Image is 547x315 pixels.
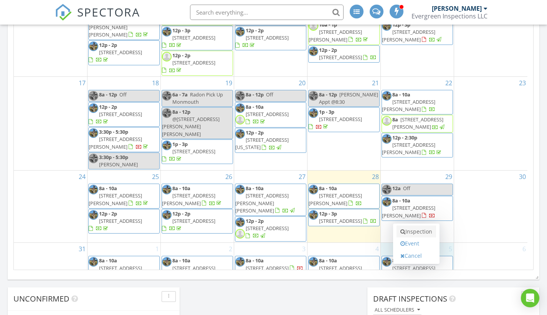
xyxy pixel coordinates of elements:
a: 12p - 2p [STREET_ADDRESS] [235,27,289,48]
img: 20221103_090710.jpg [89,41,98,51]
a: 8a - 10a [STREET_ADDRESS][PERSON_NAME][PERSON_NAME] [89,257,142,286]
a: 8a - 10a [STREET_ADDRESS][PERSON_NAME] [309,185,362,206]
img: 20221103_090710.jpg [162,27,172,36]
span: 8a - 10a [99,185,117,192]
td: Go to September 5, 2025 [381,243,454,314]
input: Search everything... [190,5,344,20]
a: 8a [STREET_ADDRESS][PERSON_NAME] [382,115,453,132]
span: Unconfirmed [13,293,69,304]
span: 8a - 10a [319,185,337,192]
td: Go to August 27, 2025 [234,171,307,243]
img: 20221103_090710.jpg [162,210,172,220]
a: 1p - 3p [STREET_ADDRESS] [308,107,380,132]
span: [PERSON_NAME] [99,161,138,168]
span: 12p - 3p [172,27,190,34]
img: 20221103_090710.jpg [235,185,245,194]
a: 8a - 10a [STREET_ADDRESS][PERSON_NAME][PERSON_NAME] [89,9,149,38]
span: 6a - 7a [172,91,188,98]
span: 8a [392,116,398,123]
a: 12p - 3p [STREET_ADDRESS][PERSON_NAME] [382,20,453,45]
span: [STREET_ADDRESS][PERSON_NAME][PERSON_NAME] [89,16,142,38]
img: 20221103_090710.jpg [309,257,318,267]
span: [STREET_ADDRESS] [172,59,215,66]
span: [STREET_ADDRESS] [246,225,289,232]
img: 20221103_090710.jpg [162,257,172,267]
a: Go to August 20, 2025 [297,77,307,89]
img: 20221103_090710.jpg [89,210,98,220]
td: Go to September 2, 2025 [160,243,234,314]
span: [STREET_ADDRESS][PERSON_NAME] [309,265,362,279]
a: 12p - 3p [STREET_ADDRESS] [162,26,233,51]
span: 12p - 2:30p [392,134,417,141]
a: 3:30p - 5:30p [STREET_ADDRESS][PERSON_NAME] [88,127,160,152]
span: 8a - 12p [319,91,337,98]
span: 12p - 2p [246,27,264,34]
td: Go to August 29, 2025 [381,171,454,243]
img: 20221103_090710.jpg [382,134,392,144]
img: 20221103_090710.jpg [235,103,245,113]
img: default-user-f0147aede5fd5fa78ca7ade42f37bd4542148d508eef1c3d3ea960f66861d68b.jpg [162,52,172,61]
a: 12p - 2p [STREET_ADDRESS] [89,41,142,63]
img: default-user-f0147aede5fd5fa78ca7ade42f37bd4542148d508eef1c3d3ea960f66861d68b.jpg [309,21,318,31]
span: [STREET_ADDRESS][PERSON_NAME][PERSON_NAME] [382,265,435,286]
a: 8a - 10a [STREET_ADDRESS][PERSON_NAME][PERSON_NAME] [235,184,306,216]
img: 20221103_090710.jpg [89,185,98,194]
img: 20221103_090710.jpg [89,128,98,138]
a: 10a - 1p [STREET_ADDRESS][PERSON_NAME] [308,20,380,45]
a: 8a - 10a [STREET_ADDRESS][PERSON_NAME][PERSON_NAME] [162,256,233,288]
span: 12p - 2p [99,103,117,110]
td: Go to August 31, 2025 [14,243,87,314]
span: [STREET_ADDRESS][PERSON_NAME][PERSON_NAME] [235,192,289,214]
span: 8a - 10a [246,103,264,110]
a: 1p - 3p [STREET_ADDRESS] [309,108,362,130]
span: [STREET_ADDRESS][PERSON_NAME] [89,192,142,206]
td: Go to September 6, 2025 [454,243,527,314]
img: 20221103_090710.jpg [309,46,318,56]
a: 8a - 10a [STREET_ADDRESS][PERSON_NAME] [88,184,160,209]
img: 20221103_090710.jpg [382,197,392,207]
a: 10a - 1p [STREET_ADDRESS][PERSON_NAME] [309,21,369,43]
span: [STREET_ADDRESS] [319,116,362,123]
a: 12p - 2p [STREET_ADDRESS] [162,52,215,73]
span: [STREET_ADDRESS][PERSON_NAME][PERSON_NAME] [162,265,215,286]
span: [STREET_ADDRESS][PERSON_NAME] [392,116,443,130]
span: [STREET_ADDRESS][PERSON_NAME] [309,192,362,206]
a: 12p - 2:30p [STREET_ADDRESS][PERSON_NAME] [382,133,453,158]
span: 12p - 2p [99,210,117,217]
span: 8a - 10a [246,185,264,192]
span: Off [403,185,410,192]
td: Go to September 3, 2025 [234,243,307,314]
a: 8a - 10a [STREET_ADDRESS] [235,256,306,273]
a: SPECTORA [55,10,140,27]
span: Radon Pick Up Monmouth [172,91,223,105]
td: Go to August 23, 2025 [454,76,527,170]
img: 20221103_090710.jpg [235,91,245,101]
span: @[STREET_ADDRESS][PERSON_NAME][PERSON_NAME] [162,116,220,137]
a: 8a - 10a [STREET_ADDRESS][PERSON_NAME] [382,91,435,113]
a: 8a - 10a [STREET_ADDRESS][PERSON_NAME][PERSON_NAME] [382,257,435,286]
a: 12p - 2p [STREET_ADDRESS] [89,103,142,125]
span: 8a - 10a [392,257,410,264]
span: 3:30p - 5:30p [99,128,128,135]
a: Go to August 26, 2025 [224,171,234,183]
a: 12p - 3p [STREET_ADDRESS] [319,210,377,224]
a: 12p - 2p [STREET_ADDRESS][US_STATE] [235,129,289,151]
span: 12p - 2p [99,41,117,48]
a: Go to August 24, 2025 [77,171,87,183]
span: [STREET_ADDRESS][PERSON_NAME] [89,136,142,150]
span: 12p - 2p [246,217,264,224]
span: [STREET_ADDRESS] [99,111,142,118]
span: [STREET_ADDRESS][PERSON_NAME] [382,28,435,43]
img: 20221103_090710.jpg [309,91,318,101]
a: 8a - 10a [STREET_ADDRESS][PERSON_NAME][PERSON_NAME] [382,256,453,288]
td: Go to August 30, 2025 [454,171,527,243]
a: 12p - 2p [STREET_ADDRESS] [162,51,233,76]
a: Go to August 23, 2025 [517,77,527,89]
a: 8a - 10a [STREET_ADDRESS][PERSON_NAME] [308,184,380,209]
span: [STREET_ADDRESS] [246,265,289,272]
span: Draft Inspections [373,293,447,304]
span: [STREET_ADDRESS] [172,34,215,41]
a: Go to August 18, 2025 [150,77,160,89]
a: Go to August 25, 2025 [150,171,160,183]
span: 8a - 10a [392,91,410,98]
